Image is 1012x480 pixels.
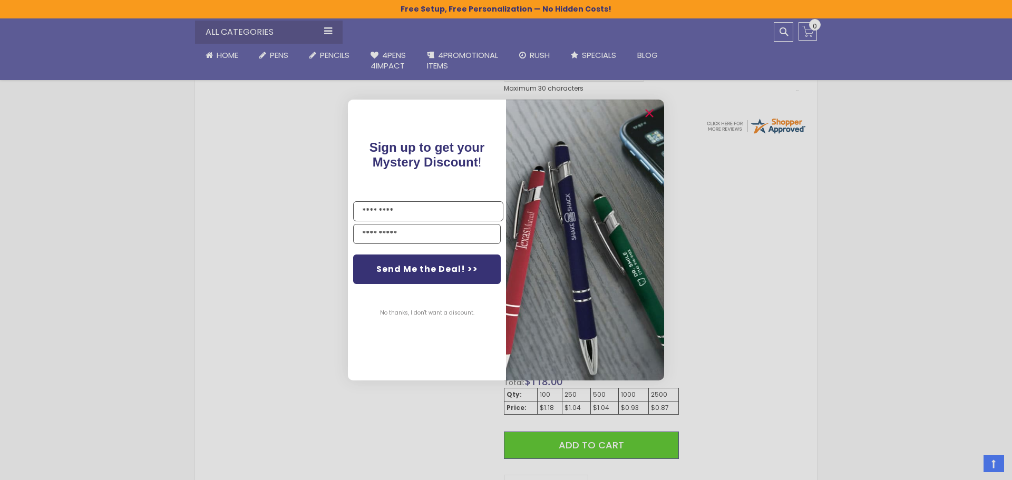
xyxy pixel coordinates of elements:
span: ! [369,140,485,169]
span: Sign up to get your Mystery Discount [369,140,485,169]
button: Close dialog [641,105,658,122]
img: pop-up-image [506,100,664,380]
button: No thanks, I don't want a discount. [375,300,480,326]
button: Send Me the Deal! >> [353,254,501,284]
